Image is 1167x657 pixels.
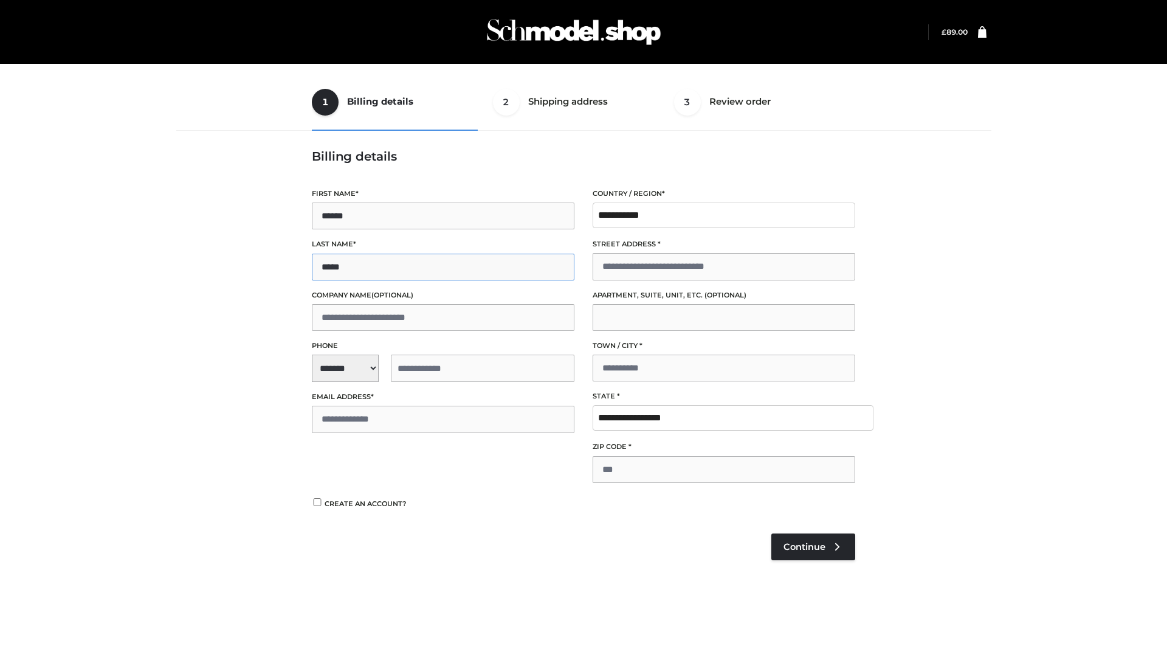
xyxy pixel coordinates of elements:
span: £ [942,27,946,36]
h3: Billing details [312,149,855,164]
label: Last name [312,238,574,250]
a: £89.00 [942,27,968,36]
span: (optional) [371,291,413,299]
label: State [593,391,855,402]
label: ZIP Code [593,441,855,453]
span: Create an account? [325,499,407,508]
label: Apartment, suite, unit, etc. [593,290,855,301]
span: (optional) [704,291,746,299]
label: Street address [593,238,855,250]
span: Continue [783,541,825,552]
bdi: 89.00 [942,27,968,36]
input: Create an account? [312,498,323,506]
label: First name [312,188,574,200]
label: Email address [312,391,574,403]
label: Company name [312,290,574,301]
label: Phone [312,340,574,352]
label: Town / City [593,340,855,352]
label: Country / Region [593,188,855,200]
a: Continue [771,534,855,560]
img: Schmodel Admin 964 [483,8,665,56]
